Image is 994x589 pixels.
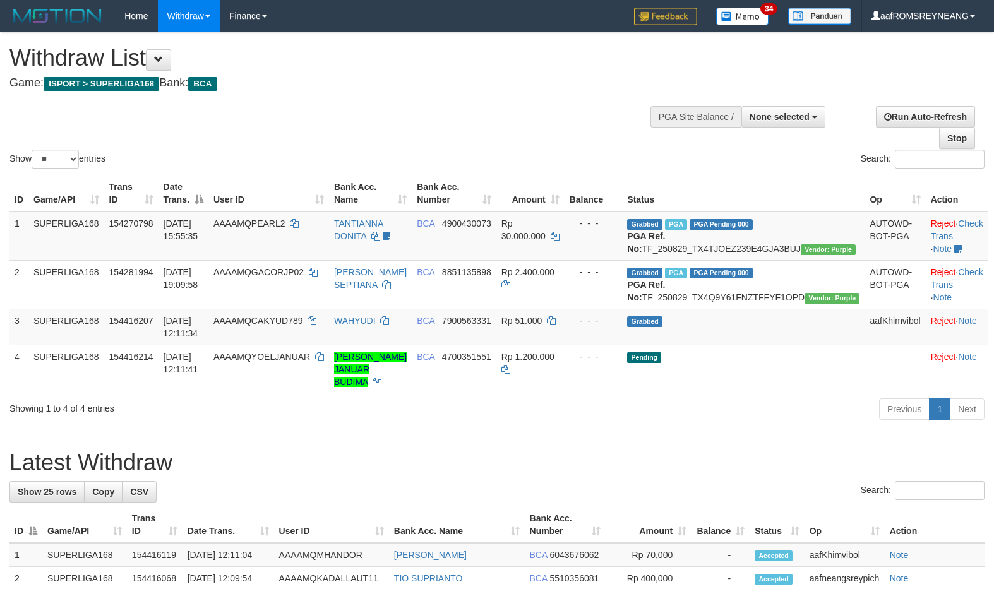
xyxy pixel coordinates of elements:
[130,487,148,497] span: CSV
[42,507,127,543] th: Game/API: activate to sort column ascending
[861,481,985,500] label: Search:
[334,352,407,387] a: [PERSON_NAME] JANUAR BUDIMA
[549,573,599,583] span: Copy 5510356081 to clipboard
[570,350,618,363] div: - - -
[213,316,303,326] span: AAAAMQCAKYUD789
[926,345,988,393] td: ·
[861,150,985,169] label: Search:
[716,8,769,25] img: Button%20Memo.svg
[442,267,491,277] span: Copy 8851135898 to clipboard
[334,316,376,326] a: WAHYUDI
[9,6,105,25] img: MOTION_logo.png
[627,352,661,363] span: Pending
[931,267,956,277] a: Reject
[525,507,606,543] th: Bank Acc. Number: activate to sort column ascending
[9,150,105,169] label: Show entries
[958,352,977,362] a: Note
[622,260,865,309] td: TF_250829_TX4Q9Y61FNZTFFYF1OPD
[750,507,805,543] th: Status: activate to sort column ascending
[442,316,491,326] span: Copy 7900563331 to clipboard
[42,543,127,567] td: SUPERLIGA168
[865,176,925,211] th: Op: activate to sort column ascending
[931,267,983,290] a: Check Trans
[213,267,304,277] span: AAAAMQGACORJP02
[109,218,153,229] span: 154270798
[931,352,956,362] a: Reject
[958,316,977,326] a: Note
[750,112,810,122] span: None selected
[213,218,285,229] span: AAAAMQPEARL2
[84,481,123,503] a: Copy
[788,8,851,25] img: panduan.png
[109,316,153,326] span: 154416207
[865,309,925,345] td: aafKhimvibol
[929,398,950,420] a: 1
[412,176,496,211] th: Bank Acc. Number: activate to sort column ascending
[183,507,274,543] th: Date Trans.: activate to sort column ascending
[865,260,925,309] td: AUTOWD-BOT-PGA
[926,260,988,309] td: · ·
[18,487,76,497] span: Show 25 rows
[501,267,554,277] span: Rp 2.400.000
[28,176,104,211] th: Game/API: activate to sort column ascending
[805,293,859,304] span: Vendor URL: https://trx4.1velocity.biz
[9,309,28,345] td: 3
[417,316,434,326] span: BCA
[329,176,412,211] th: Bank Acc. Name: activate to sort column ascending
[164,316,198,338] span: [DATE] 12:11:34
[549,550,599,560] span: Copy 6043676062 to clipboard
[334,267,407,290] a: [PERSON_NAME] SEPTIANA
[501,316,542,326] span: Rp 51.000
[104,176,159,211] th: Trans ID: activate to sort column ascending
[9,77,650,90] h4: Game: Bank:
[650,106,741,128] div: PGA Site Balance /
[570,314,618,327] div: - - -
[530,550,548,560] span: BCA
[188,77,217,91] span: BCA
[9,176,28,211] th: ID
[876,106,975,128] a: Run Auto-Refresh
[805,543,885,567] td: aafKhimvibol
[926,211,988,261] td: · ·
[417,218,434,229] span: BCA
[442,218,491,229] span: Copy 4900430073 to clipboard
[895,481,985,500] input: Search:
[879,398,930,420] a: Previous
[690,268,753,278] span: PGA Pending
[501,218,546,241] span: Rp 30.000.000
[417,267,434,277] span: BCA
[741,106,825,128] button: None selected
[760,3,777,15] span: 34
[665,219,687,230] span: Marked by aafmaleo
[692,543,750,567] td: -
[627,219,662,230] span: Grabbed
[665,268,687,278] span: Marked by aafnonsreyleab
[865,211,925,261] td: AUTOWD-BOT-PGA
[9,397,405,415] div: Showing 1 to 4 of 4 entries
[9,211,28,261] td: 1
[389,507,525,543] th: Bank Acc. Name: activate to sort column ascending
[208,176,329,211] th: User ID: activate to sort column ascending
[394,573,463,583] a: TIO SUPRIANTO
[570,266,618,278] div: - - -
[950,398,985,420] a: Next
[28,309,104,345] td: SUPERLIGA168
[417,352,434,362] span: BCA
[622,176,865,211] th: Status
[755,574,793,585] span: Accepted
[692,507,750,543] th: Balance: activate to sort column ascending
[92,487,114,497] span: Copy
[213,352,310,362] span: AAAAMQYOELJANUAR
[890,573,909,583] a: Note
[606,507,692,543] th: Amount: activate to sort column ascending
[931,218,956,229] a: Reject
[28,211,104,261] td: SUPERLIGA168
[164,218,198,241] span: [DATE] 15:55:35
[183,543,274,567] td: [DATE] 12:11:04
[164,267,198,290] span: [DATE] 19:09:58
[28,345,104,393] td: SUPERLIGA168
[127,507,183,543] th: Trans ID: activate to sort column ascending
[931,218,983,241] a: Check Trans
[895,150,985,169] input: Search:
[9,45,650,71] h1: Withdraw List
